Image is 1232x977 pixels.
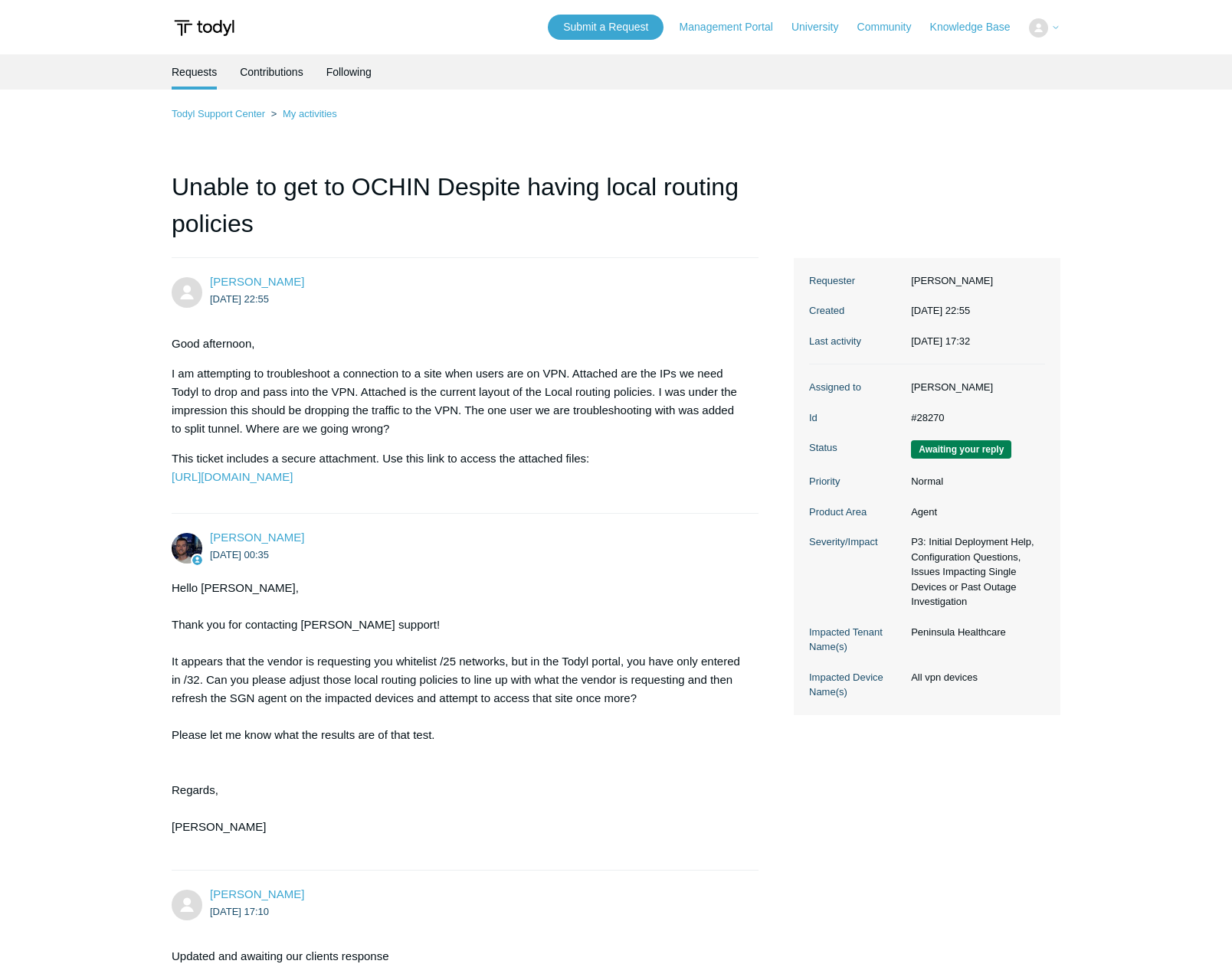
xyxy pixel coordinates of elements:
a: Following [326,54,372,90]
time: 2025-09-19T22:55:03Z [210,293,269,305]
a: My activities [283,108,337,119]
a: [PERSON_NAME] [210,275,304,288]
dt: Requester [809,273,903,289]
dt: Created [809,303,903,319]
time: 2025-09-20T00:35:52Z [210,549,269,560]
a: Management Portal [680,19,788,35]
dt: Status [809,440,903,456]
a: Knowledge Base [930,19,1026,35]
time: 2025-09-22T17:32:17+00:00 [911,335,970,347]
dt: Impacted Device Name(s) [809,670,903,700]
img: Todyl Support Center Help Center home page [172,14,237,42]
a: University [791,19,854,35]
a: Community [857,19,927,35]
dt: Priority [809,474,903,489]
dd: All vpn devices [903,670,1045,685]
a: [PERSON_NAME] [210,887,304,900]
dd: P3: Initial Deployment Help, Configuration Questions, Issues Impacting Single Devices or Past Out... [903,534,1045,609]
li: Todyl Support Center [172,108,268,119]
h1: Unable to get to OCHIN Despite having local routing policies [172,168,759,258]
p: This ticket includes a secure attachment. Use this link to access the attached files: [172,449,743,486]
span: Charles Perkins [210,887,304,900]
time: 2025-09-19T22:55:03+00:00 [911,305,970,316]
p: Good afternoon, [172,335,743,353]
span: Connor Davis [210,531,304,544]
dd: [PERSON_NAME] [903,273,1045,289]
dd: #28270 [903,410,1045,426]
dd: Normal [903,474,1045,489]
dd: Peninsula Healthcare [903,625,1045,640]
span: Charles Perkins [210,275,304,288]
li: My activities [268,108,337,119]
dd: [PERSON_NAME] [903,380,1045,395]
dt: Product Area [809,505,903,520]
dd: Agent [903,505,1045,520]
dt: Id [809,410,903,426]
a: Contributions [240,54,303,90]
li: Requests [172,54,217,90]
a: [PERSON_NAME] [210,531,304,544]
time: 2025-09-22T17:10:35Z [210,906,269,917]
a: [URL][DOMAIN_NAME] [172,470,293,483]
dt: Last activity [809,334,903,349]
dt: Severity/Impact [809,534,903,550]
a: Todyl Support Center [172,108,265,119]
dt: Assigned to [809,380,903,395]
dt: Impacted Tenant Name(s) [809,625,903,655]
div: Hello [PERSON_NAME], Thank you for contacting [PERSON_NAME] support! It appears that the vendor i... [172,579,743,854]
a: Submit a Request [548,15,664,40]
p: I am attempting to troubleshoot a connection to a site when users are on VPN. Attached are the IP... [172,364,743,438]
p: Updated and awaiting our clients response [172,947,743,966]
span: We are waiting for you to respond [911,440,1011,459]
